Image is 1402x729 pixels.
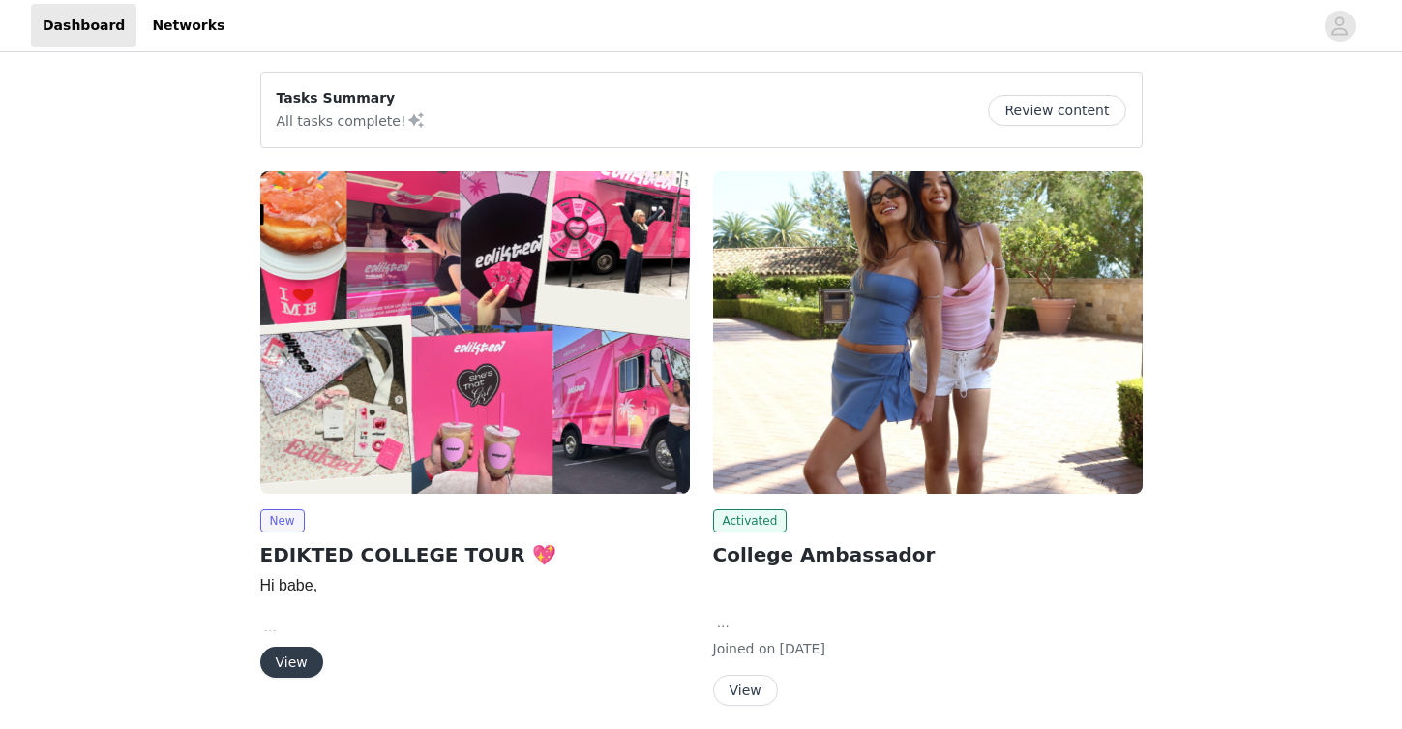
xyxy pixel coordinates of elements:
button: View [713,675,778,706]
span: Joined on [713,641,776,656]
a: Dashboard [31,4,136,47]
span: [DATE] [780,641,825,656]
h2: EDIKTED COLLEGE TOUR 💖 [260,540,690,569]
button: Review content [988,95,1125,126]
div: avatar [1330,11,1349,42]
img: Edikted [713,171,1143,494]
img: Edikted [260,171,690,494]
button: View [260,647,323,678]
a: Networks [140,4,236,47]
span: Hi babe, [260,577,318,593]
a: View [260,655,323,670]
a: View [713,683,778,698]
span: New [260,509,305,532]
p: Tasks Summary [277,88,426,108]
h2: College Ambassador [713,540,1143,569]
span: Activated [713,509,788,532]
p: All tasks complete! [277,108,426,132]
